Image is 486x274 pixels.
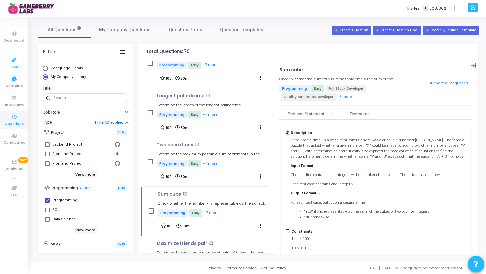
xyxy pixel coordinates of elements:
[52,252,61,260] div: MCQ
[94,120,124,125] a: 1 filter(s) applied
[291,172,466,178] p: The first line contains one integer t — the number of test cases. Then t test cases follow.
[4,140,25,146] span: Candidates
[158,209,188,217] span: Programming
[51,75,86,79] span: My Company Library
[157,160,187,167] span: Programming
[304,209,466,215] li: "YES" if x is representable as the sum of the cubes of two positive integers.
[454,5,455,12] span: |
[157,111,187,118] span: Programming
[202,112,218,118] button: +7 more
[116,130,127,135] span: Auto
[209,241,213,245] mat-icon: open_in_new
[279,77,405,81] h5: Check whether the number x is representable as the sum of the cubes of two positive integers.
[281,93,336,101] span: Quality Assurance Developer
[8,2,58,15] img: logo
[447,154,448,157] sup: 3
[256,172,265,181] button: Actions
[208,265,221,271] a: Privacy
[203,210,219,216] button: +7 more
[332,26,371,35] button: Create Question
[291,164,317,168] strong: Input Format –
[291,131,466,135] h5: Description
[180,175,189,179] span: 30m
[291,138,466,160] p: Once upon a time, in a world of numbers, there was a curious girl named [PERSON_NAME]. She faced ...
[38,107,133,117] button: Job Role
[288,112,324,117] div: Problem Statement
[291,246,313,251] p: 1 ≤ x ≤ 10
[4,38,24,44] span: Dashboard
[43,110,60,115] h6: Job Role
[116,241,127,247] span: Auto
[307,245,309,249] sup: 9
[188,160,201,167] span: Easy
[53,96,126,100] input: Search...
[158,192,181,197] p: Sum cube
[52,196,77,204] div: Programming
[74,227,97,234] h6: View more
[6,83,23,89] span: Contests
[157,152,269,156] h5: Determine the maximum possible sum of elements in the resulting array after K operations.
[38,117,133,128] button: Type1 filter(s) applied
[350,112,370,117] div: Testcases
[279,85,310,92] span: Programming
[286,265,478,271] div: [DATE]-[DATE] © Codejudge, for better recruitment.
[43,86,127,91] h6: Title:
[157,251,269,255] h5: Determine the maximum number of pairs of friends that could have formed by the end of the competi...
[5,102,24,108] span: Interviews
[157,93,204,99] p: Longest palindrome
[157,62,187,69] span: Programming
[52,141,82,149] div: Backend Project
[202,161,218,167] button: +7 more
[440,154,441,157] sup: 3
[180,76,189,81] span: 30m
[166,126,172,130] span: 100
[220,26,263,33] span: Question Templates
[43,66,128,81] mat-radio-group: Select Library
[261,265,286,271] a: Refund Policy
[188,62,201,69] span: Easy
[423,6,428,11] span: T
[189,209,202,217] span: Easy
[157,103,241,107] h5: Determine the length of the longest palindrome.
[157,142,193,148] p: Two operations
[226,265,257,271] a: Terms of Service
[181,224,190,228] span: 30m
[291,200,466,206] p: For each test case, output on a separate line:
[5,121,24,127] span: Questions
[450,5,451,12] span: |
[11,193,18,198] span: FAQ
[279,67,303,73] p: Sum cube
[9,64,19,70] span: Tests
[256,73,265,83] button: Actions
[146,49,190,54] h4: Total Questions: 70
[52,215,76,223] div: Data Science
[51,242,60,246] h6: MCQ
[51,66,83,70] span: Codejudge Library
[6,166,23,172] span: Analytics
[52,160,82,168] div: Frontend Project
[167,224,173,228] span: 100
[166,175,172,179] span: 100
[99,26,151,33] span: My Company Questions
[183,192,187,196] mat-icon: open_in_new
[195,142,199,147] mat-icon: open_in_new
[291,182,466,187] p: Each test case contains one integer x.
[43,120,52,125] h6: Type
[291,236,313,242] p: 1 ≤ t ≤ 100
[427,79,470,89] button: Supported Languages
[326,85,366,92] span: Full Stack Developer
[256,221,265,231] button: Actions
[158,201,269,206] h5: Check whether the number x is representable as the sum of the cubes of two positive integers.
[18,157,28,163] span: New
[157,241,207,246] p: Maximize friends pair
[52,206,59,214] div: SQL
[51,130,65,135] h6: Project
[291,229,313,234] h5: Constraints
[80,186,90,190] a: Clear
[206,93,210,98] mat-icon: open_in_new
[304,215,466,220] li: "NO" otherwise.
[202,62,218,68] button: +7 more
[74,171,97,178] h6: View more
[407,6,421,11] label: Invites:
[169,26,202,33] span: Question Pools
